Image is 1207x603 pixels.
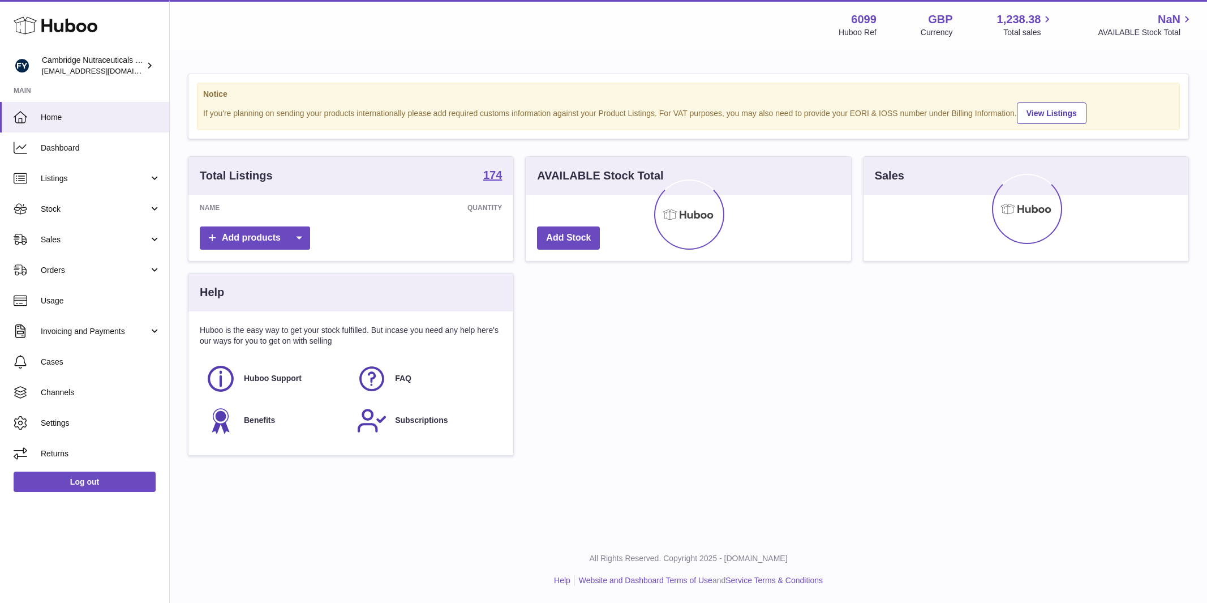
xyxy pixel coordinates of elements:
span: Subscriptions [395,415,448,426]
div: Cambridge Nutraceuticals Ltd [42,55,144,76]
p: All Rights Reserved. Copyright 2025 - [DOMAIN_NAME] [179,553,1198,564]
span: Benefits [244,415,275,426]
strong: Notice [203,89,1174,100]
a: Huboo Support [205,363,345,394]
span: Orders [41,265,149,276]
a: Subscriptions [356,405,496,436]
a: Benefits [205,405,345,436]
span: Total sales [1003,27,1054,38]
a: Add Stock [537,226,600,250]
span: Home [41,112,161,123]
h3: Sales [875,168,904,183]
span: [EMAIL_ADDRESS][DOMAIN_NAME] [42,66,166,75]
div: Huboo Ref [839,27,877,38]
span: Usage [41,296,161,306]
a: Add products [200,226,310,250]
span: AVAILABLE Stock Total [1098,27,1193,38]
li: and [575,575,823,586]
span: 1,238.38 [997,12,1041,27]
a: Service Terms & Conditions [725,576,823,585]
span: Stock [41,204,149,215]
strong: GBP [928,12,952,27]
a: FAQ [356,363,496,394]
h3: AVAILABLE Stock Total [537,168,663,183]
h3: Help [200,285,224,300]
strong: 174 [483,169,502,181]
h3: Total Listings [200,168,273,183]
a: 174 [483,169,502,183]
div: Currency [921,27,953,38]
span: Invoicing and Payments [41,326,149,337]
span: Sales [41,234,149,245]
p: Huboo is the easy way to get your stock fulfilled. But incase you need any help here's our ways f... [200,325,502,347]
th: Name [188,195,327,221]
span: Huboo Support [244,373,302,384]
strong: 6099 [851,12,877,27]
span: Returns [41,448,161,459]
a: Log out [14,472,156,492]
a: NaN AVAILABLE Stock Total [1098,12,1193,38]
div: If you're planning on sending your products internationally please add required customs informati... [203,101,1174,124]
a: 1,238.38 Total sales [997,12,1054,38]
a: Help [554,576,570,585]
span: NaN [1158,12,1180,27]
a: View Listings [1017,102,1086,124]
span: Dashboard [41,143,161,153]
span: Cases [41,357,161,367]
img: huboo@camnutra.com [14,57,31,74]
span: FAQ [395,373,411,384]
th: Quantity [327,195,513,221]
span: Channels [41,387,161,398]
a: Website and Dashboard Terms of Use [579,576,712,585]
span: Settings [41,418,161,429]
span: Listings [41,173,149,184]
